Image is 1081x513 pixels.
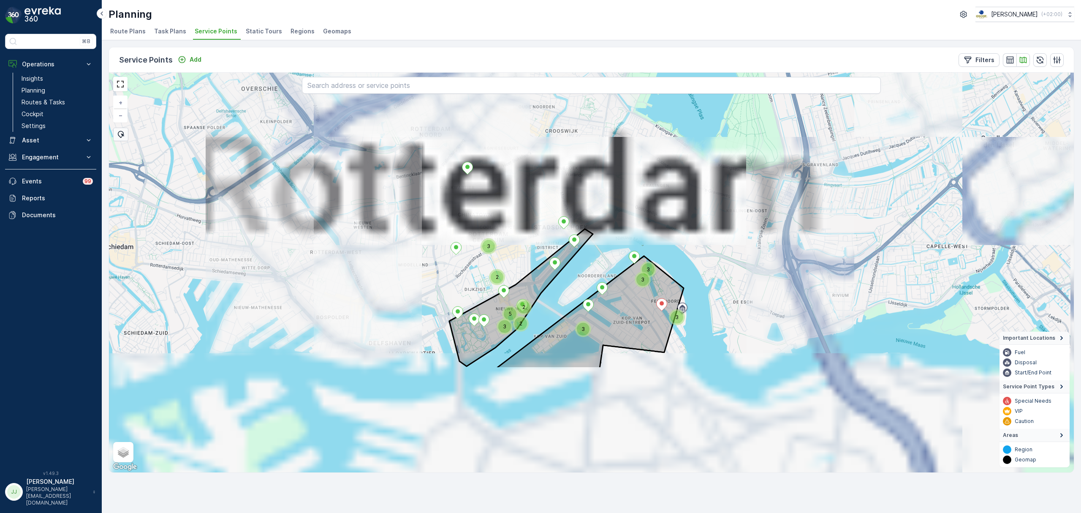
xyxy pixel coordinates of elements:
[114,109,127,122] a: Zoom Out
[22,98,65,106] p: Routes & Tasks
[18,85,96,96] a: Planning
[84,178,91,185] p: 99
[1003,432,1018,439] span: Areas
[642,263,655,276] div: 3
[975,10,988,19] img: basis-logo_rgb2x.png
[5,56,96,73] button: Operations
[291,27,315,35] span: Regions
[1000,332,1070,345] summary: Important Locations
[5,149,96,166] button: Engagement
[636,273,641,278] div: 3
[1015,369,1051,376] p: Start/End Point
[1015,446,1032,453] p: Region
[119,112,123,119] span: −
[577,323,589,336] div: 3
[577,323,582,328] div: 3
[26,486,89,506] p: [PERSON_NAME][EMAIL_ADDRESS][DOMAIN_NAME]
[82,38,90,45] p: ⌘B
[482,240,495,253] div: 3
[114,78,127,90] a: View Fullscreen
[5,7,22,24] img: logo
[671,311,683,324] div: 3
[22,136,79,145] p: Asset
[22,122,46,130] p: Settings
[1015,456,1036,463] p: Geomap
[18,73,96,85] a: Insights
[22,86,45,95] p: Planning
[1015,349,1025,356] p: Fuel
[991,10,1038,19] p: [PERSON_NAME]
[22,153,79,161] p: Engagement
[1015,359,1037,366] p: Disposal
[195,27,237,35] span: Service Points
[119,99,122,106] span: +
[22,74,43,83] p: Insights
[110,27,146,35] span: Route Plans
[109,8,152,21] p: Planning
[491,271,503,284] div: 2
[5,190,96,207] a: Reports
[642,263,647,268] div: 3
[1015,408,1023,415] p: VIP
[975,7,1074,22] button: [PERSON_NAME](+02:00)
[975,56,994,64] p: Filters
[636,273,649,286] div: 3
[323,27,351,35] span: Geomaps
[114,96,127,109] a: Zoom In
[959,53,1000,67] button: Filters
[18,96,96,108] a: Routes & Tasks
[514,317,519,322] div: 2
[1000,380,1070,393] summary: Service Point Types
[26,478,89,486] p: [PERSON_NAME]
[1015,418,1034,425] p: Caution
[190,55,201,64] p: Add
[517,301,522,306] div: 2
[504,308,516,320] div: 5
[119,54,173,66] p: Service Points
[514,317,527,330] div: 2
[246,27,282,35] span: Static Tours
[498,320,511,333] div: 3
[504,308,509,313] div: 5
[302,77,881,94] input: Search address or service points
[154,27,186,35] span: Task Plans
[7,485,21,499] div: JJ
[5,132,96,149] button: Asset
[498,320,503,325] div: 3
[22,60,79,68] p: Operations
[671,311,676,316] div: 3
[113,128,128,141] div: Bulk Select
[24,7,61,24] img: logo_dark-DEwI_e13.png
[1003,383,1054,390] span: Service Point Types
[517,301,530,314] div: 2
[1015,398,1051,404] p: Special Needs
[174,55,205,65] button: Add
[1000,429,1070,442] summary: Areas
[5,478,96,506] button: JJ[PERSON_NAME][PERSON_NAME][EMAIL_ADDRESS][DOMAIN_NAME]
[114,443,133,461] a: Layers
[22,194,93,202] p: Reports
[482,240,487,245] div: 3
[5,173,96,190] a: Events99
[22,110,43,118] p: Cockpit
[491,271,496,276] div: 2
[5,471,96,476] span: v 1.49.3
[1041,11,1062,18] p: ( +02:00 )
[111,461,139,472] a: Open this area in Google Maps (opens a new window)
[22,177,78,186] p: Events
[22,211,93,219] p: Documents
[5,207,96,224] a: Documents
[111,461,139,472] img: Google
[18,108,96,120] a: Cockpit
[18,120,96,132] a: Settings
[1003,335,1055,341] span: Important Locations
